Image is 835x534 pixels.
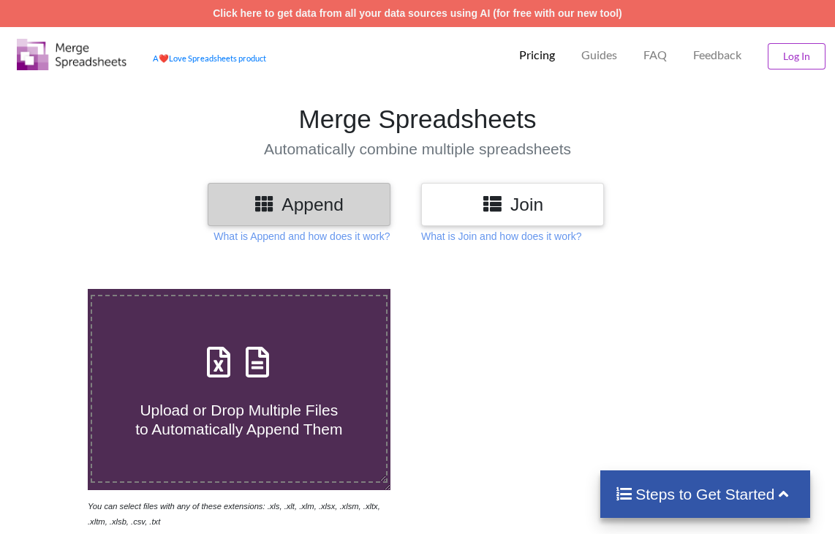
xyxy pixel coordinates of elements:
span: Upload or Drop Multiple Files to Automatically Append Them [135,402,342,437]
a: Click here to get data from all your data sources using AI (for free with our new tool) [213,7,622,19]
span: Feedback [693,49,741,61]
i: You can select files with any of these extensions: .xls, .xlt, .xlm, .xlsx, .xlsm, .xltx, .xltm, ... [88,502,380,526]
p: FAQ [643,48,667,63]
p: What is Append and how does it work? [214,229,390,244]
img: Logo.png [17,39,126,70]
span: heart [159,53,169,63]
p: What is Join and how does it work? [421,229,581,244]
button: Log In [768,43,825,69]
a: AheartLove Spreadsheets product [153,53,266,63]
p: Pricing [519,48,555,63]
h3: Join [432,194,593,215]
p: Guides [581,48,617,63]
h4: Steps to Get Started [615,485,796,503]
h3: Append [219,194,379,215]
